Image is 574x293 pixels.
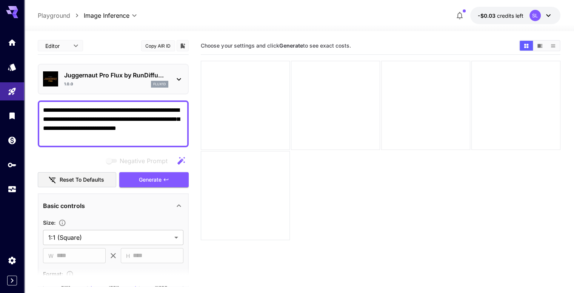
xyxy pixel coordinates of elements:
[8,185,17,194] div: Usage
[84,11,129,20] span: Image Inference
[43,197,183,215] div: Basic controls
[120,156,168,165] span: Negative Prompt
[55,219,69,227] button: Adjust the dimensions of the generated image by specifying its width and height in pixels, or sel...
[519,40,560,51] div: Show images in grid viewShow images in video viewShow images in list view
[201,42,351,49] span: Choose your settings and click to see exact costs.
[141,40,175,51] button: Copy AIR ID
[43,68,183,91] div: Juggernaut Pro Flux by RunDiffu...1.0.0flux1d
[126,251,130,260] span: H
[45,42,69,50] span: Editor
[48,233,171,242] span: 1:1 (Square)
[478,12,497,19] span: -$0.03
[139,175,162,185] span: Generate
[8,160,17,170] div: API Keys
[8,62,17,72] div: Models
[478,12,523,20] div: -$0.0319
[64,81,73,87] p: 1.0.0
[179,41,186,50] button: Add to library
[470,7,560,24] button: -$0.0319SL
[153,82,166,87] p: flux1d
[43,201,85,210] p: Basic controls
[105,156,174,165] span: Negative prompts are not compatible with the selected model.
[279,42,303,49] b: Generate
[529,10,541,21] div: SL
[38,11,84,20] nav: breadcrumb
[8,38,17,47] div: Home
[533,41,546,51] button: Show images in video view
[8,136,17,145] div: Wallet
[38,11,70,20] a: Playground
[119,172,189,188] button: Generate
[520,41,533,51] button: Show images in grid view
[497,12,523,19] span: credits left
[43,219,55,226] span: Size :
[38,172,116,188] button: Reset to defaults
[8,111,17,120] div: Library
[8,87,17,96] div: Playground
[7,276,17,285] button: Expand sidebar
[48,251,54,260] span: W
[8,256,17,265] div: Settings
[64,71,168,80] p: Juggernaut Pro Flux by RunDiffu...
[546,41,560,51] button: Show images in list view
